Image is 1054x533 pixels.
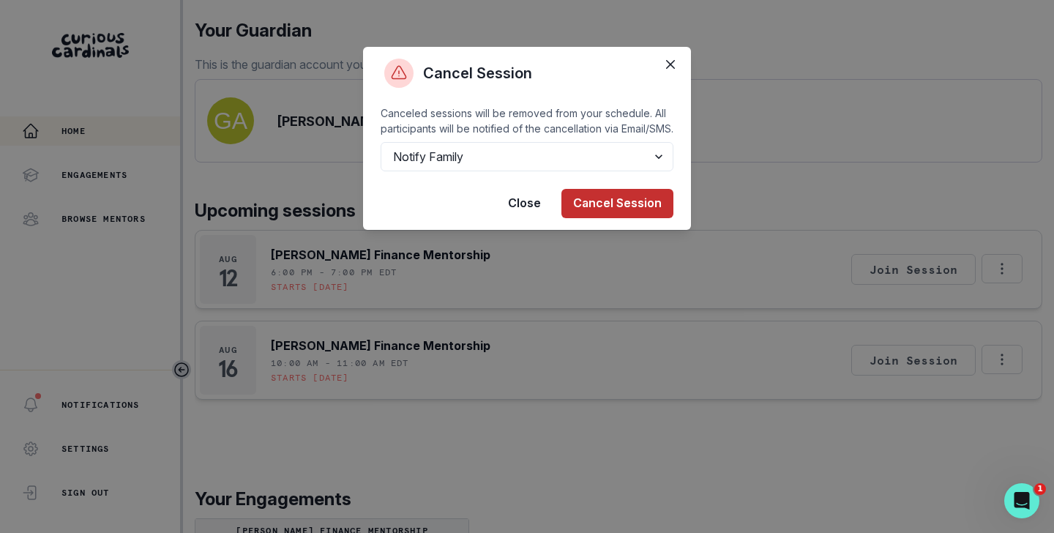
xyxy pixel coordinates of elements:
span: 1 [1034,483,1046,495]
button: Close [659,53,682,76]
iframe: Intercom live chat [1004,483,1039,518]
button: Close [496,189,553,218]
p: Cancel Session [423,62,532,84]
button: Cancel Session [561,189,673,218]
p: Canceled sessions will be removed from your schedule. All participants will be notified of the ca... [381,105,673,136]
